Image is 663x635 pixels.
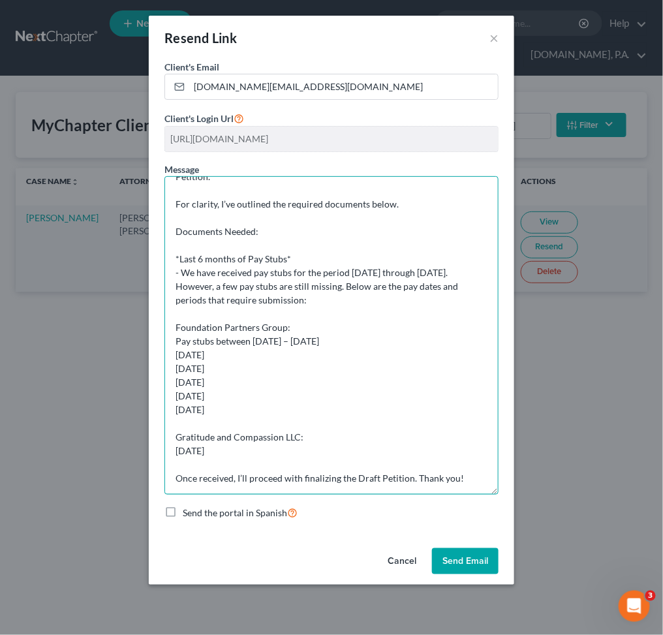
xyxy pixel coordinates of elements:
[164,163,199,176] label: Message
[489,30,499,46] button: ×
[645,591,656,601] span: 3
[183,507,287,518] span: Send the portal in Spanish
[164,61,219,72] span: Client's Email
[432,548,499,574] button: Send Email
[164,29,237,47] div: Resend Link
[164,110,244,126] label: Client's Login Url
[619,591,650,622] iframe: Intercom live chat
[189,74,498,99] input: Enter email...
[377,548,427,574] button: Cancel
[165,127,498,151] input: --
